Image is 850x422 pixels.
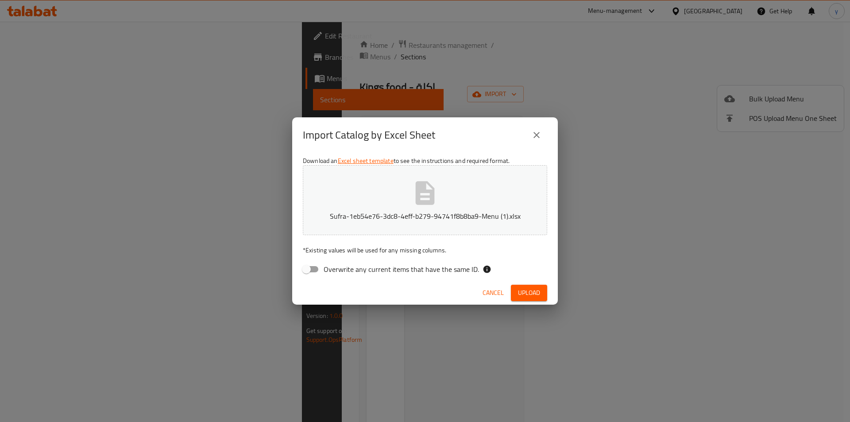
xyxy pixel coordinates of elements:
span: Cancel [483,287,504,298]
p: Existing values will be used for any missing columns. [303,246,547,255]
button: close [526,124,547,146]
button: Cancel [479,285,507,301]
button: Sufra-1eb54e76-3dc8-4eff-b279-94741f8b8ba9-Menu (1).xlsx [303,165,547,235]
h2: Import Catalog by Excel Sheet [303,128,435,142]
div: Download an to see the instructions and required format. [292,153,558,281]
button: Upload [511,285,547,301]
a: Excel sheet template [338,155,394,166]
svg: If the overwrite option isn't selected, then the items that match an existing ID will be ignored ... [483,265,491,274]
span: Overwrite any current items that have the same ID. [324,264,479,275]
span: Upload [518,287,540,298]
p: Sufra-1eb54e76-3dc8-4eff-b279-94741f8b8ba9-Menu (1).xlsx [317,211,533,221]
